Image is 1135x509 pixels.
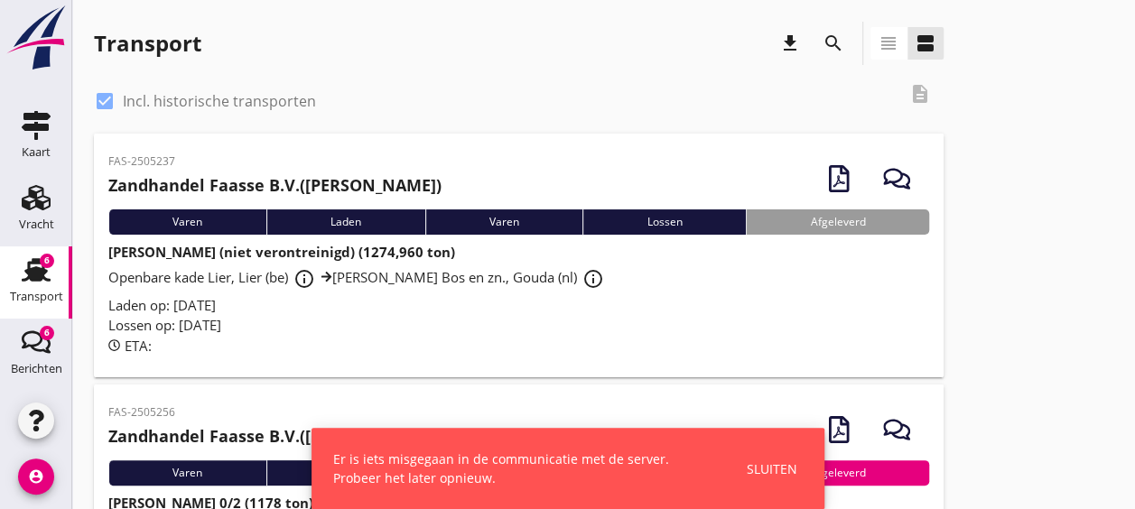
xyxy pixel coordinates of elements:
[108,460,266,486] div: Varen
[582,268,604,290] i: info_outline
[10,291,63,302] div: Transport
[266,460,425,486] div: Laden
[4,5,69,71] img: logo-small.a267ee39.svg
[741,454,803,484] button: Sluiten
[40,326,54,340] div: 6
[108,316,221,334] span: Lossen op: [DATE]
[125,337,152,355] span: ETA:
[108,153,442,170] p: FAS-2505237
[333,449,703,487] div: Er is iets misgegaan in de communicatie met de server. Probeer het later opnieuw.
[22,146,51,158] div: Kaart
[582,209,746,235] div: Lossen
[11,363,62,375] div: Berichten
[746,209,929,235] div: Afgeleverd
[108,404,442,421] p: FAS-2505256
[108,174,300,196] strong: Zandhandel Faasse B.V.
[108,268,609,286] span: Openbare kade Lier, Lier (be) [PERSON_NAME] Bos en zn., Gouda (nl)
[266,209,425,235] div: Laden
[108,296,216,314] span: Laden op: [DATE]
[108,209,266,235] div: Varen
[123,92,316,110] label: Incl. historische transporten
[94,29,201,58] div: Transport
[823,32,844,54] i: search
[746,460,929,486] div: Afgeleverd
[108,424,442,449] h2: ([PERSON_NAME])
[747,459,797,478] div: Sluiten
[779,32,801,54] i: download
[425,209,583,235] div: Varen
[108,173,442,198] h2: ([PERSON_NAME])
[40,254,54,268] div: 6
[94,134,944,377] a: FAS-2505237Zandhandel Faasse B.V.([PERSON_NAME])VarenLadenVarenLossenAfgeleverd[PERSON_NAME] (nie...
[19,218,54,230] div: Vracht
[293,268,315,290] i: info_outline
[108,243,455,261] strong: [PERSON_NAME] (niet verontreinigd) (1274,960 ton)
[108,425,300,447] strong: Zandhandel Faasse B.V.
[915,32,936,54] i: view_agenda
[18,458,54,495] i: account_circle
[878,32,899,54] i: view_headline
